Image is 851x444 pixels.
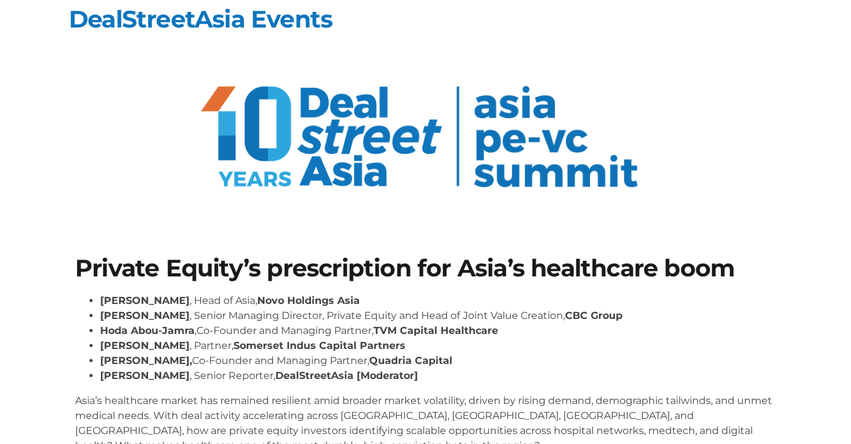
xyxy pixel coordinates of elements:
[100,338,776,353] li: , Partner,
[75,256,776,280] h1: Private Equity’s prescription for Asia’s healthcare boom
[100,293,776,308] li: , Head of Asia,
[565,310,623,321] strong: CBC Group
[369,355,452,366] strong: Quadria Capital
[100,340,190,351] strong: [PERSON_NAME]
[100,295,190,306] strong: [PERSON_NAME]
[100,353,776,368] li: Co-Founder and Managing Partner,
[100,325,195,336] strong: Hoda Abou-Jamra
[233,340,405,351] strong: Somerset Indus Capital Partners
[100,370,190,381] strong: [PERSON_NAME]
[257,295,360,306] strong: Novo Holdings Asia
[374,325,498,336] strong: TVM Capital Healthcare
[100,368,776,383] li: , Senior Reporter,
[100,355,192,366] strong: [PERSON_NAME],
[275,370,418,381] strong: DealStreetAsia [Moderator]
[69,4,332,34] a: DealStreetAsia Events
[100,308,776,323] li: , Senior Managing Director, Private Equity and Head of Joint Value Creation,
[100,323,776,338] li: ,Co-Founder and Managing Partner,
[100,310,190,321] strong: [PERSON_NAME]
